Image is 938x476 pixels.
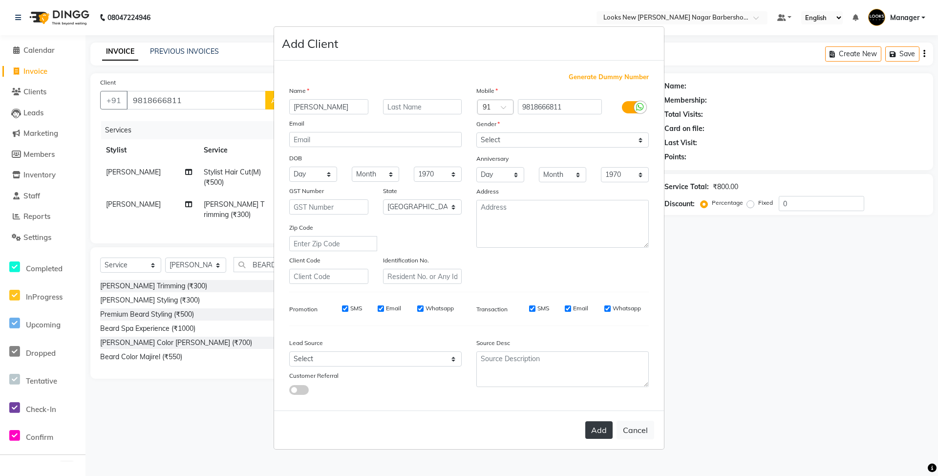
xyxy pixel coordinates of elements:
label: Source Desc [476,339,510,347]
input: First Name [289,99,368,114]
input: Client Code [289,269,368,284]
input: Email [289,132,462,147]
label: Customer Referral [289,371,339,380]
label: Lead Source [289,339,323,347]
button: Cancel [617,421,654,439]
label: Email [289,119,304,128]
label: GST Number [289,187,324,195]
input: GST Number [289,199,368,215]
label: Identification No. [383,256,429,265]
label: Gender [476,120,500,129]
label: Address [476,187,499,196]
label: Name [289,87,309,95]
input: Mobile [518,99,602,114]
input: Last Name [383,99,462,114]
label: Email [573,304,588,313]
label: Whatsapp [613,304,641,313]
span: Generate Dummy Number [569,72,649,82]
label: Email [386,304,401,313]
label: Zip Code [289,223,313,232]
h4: Add Client [282,35,338,52]
label: Anniversary [476,154,509,163]
label: State [383,187,397,195]
label: Promotion [289,305,318,314]
button: Add [585,421,613,439]
label: Whatsapp [426,304,454,313]
label: SMS [350,304,362,313]
input: Resident No. or Any Id [383,269,462,284]
label: Transaction [476,305,508,314]
label: Mobile [476,87,498,95]
label: SMS [537,304,549,313]
input: Enter Zip Code [289,236,377,251]
label: DOB [289,154,302,163]
label: Client Code [289,256,320,265]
